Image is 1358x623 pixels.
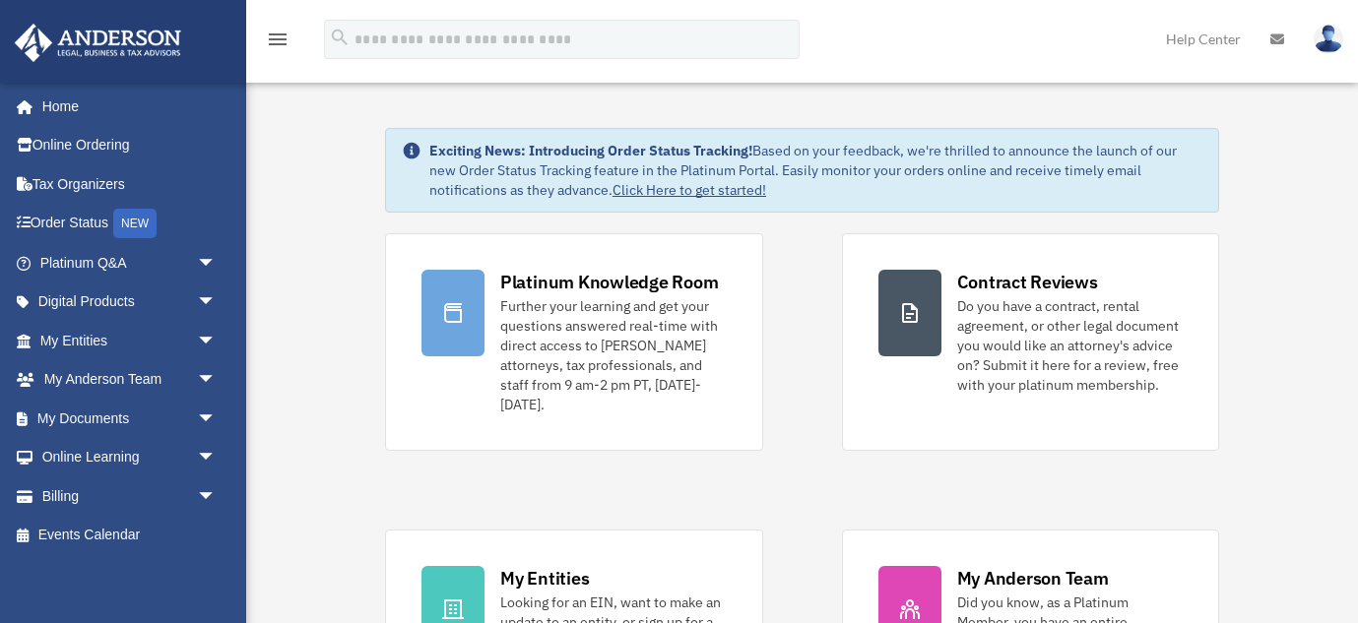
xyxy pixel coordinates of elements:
[14,360,246,400] a: My Anderson Teamarrow_drop_down
[14,282,246,322] a: Digital Productsarrow_drop_down
[429,142,752,159] strong: Exciting News: Introducing Order Status Tracking!
[14,516,246,555] a: Events Calendar
[14,164,246,204] a: Tax Organizers
[266,34,290,51] a: menu
[1314,25,1343,53] img: User Pic
[14,204,246,244] a: Order StatusNEW
[14,438,246,477] a: Online Learningarrow_drop_down
[613,181,766,199] a: Click Here to get started!
[842,233,1220,451] a: Contract Reviews Do you have a contract, rental agreement, or other legal document you would like...
[197,438,236,478] span: arrow_drop_down
[113,209,157,238] div: NEW
[500,270,719,294] div: Platinum Knowledge Room
[957,566,1109,591] div: My Anderson Team
[14,87,236,126] a: Home
[329,27,351,48] i: search
[14,126,246,165] a: Online Ordering
[14,321,246,360] a: My Entitiesarrow_drop_down
[197,282,236,323] span: arrow_drop_down
[957,270,1098,294] div: Contract Reviews
[9,24,187,62] img: Anderson Advisors Platinum Portal
[500,566,589,591] div: My Entities
[197,476,236,517] span: arrow_drop_down
[957,296,1184,395] div: Do you have a contract, rental agreement, or other legal document you would like an attorney's ad...
[500,296,727,414] div: Further your learning and get your questions answered real-time with direct access to [PERSON_NAM...
[14,476,246,516] a: Billingarrow_drop_down
[429,141,1202,200] div: Based on your feedback, we're thrilled to announce the launch of our new Order Status Tracking fe...
[14,399,246,438] a: My Documentsarrow_drop_down
[385,233,763,451] a: Platinum Knowledge Room Further your learning and get your questions answered real-time with dire...
[197,399,236,439] span: arrow_drop_down
[197,360,236,401] span: arrow_drop_down
[197,243,236,283] span: arrow_drop_down
[14,243,246,282] a: Platinum Q&Aarrow_drop_down
[266,28,290,51] i: menu
[197,321,236,361] span: arrow_drop_down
